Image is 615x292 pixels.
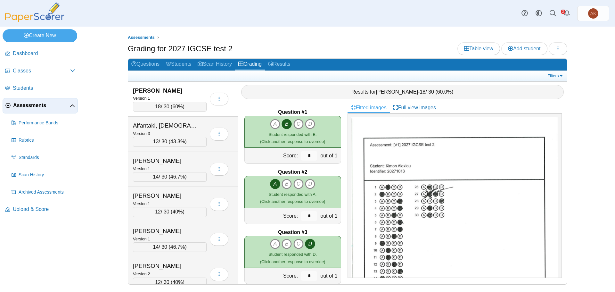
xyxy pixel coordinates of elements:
a: Add student [501,42,547,55]
small: Version 3 [133,131,150,136]
i: C [293,119,304,129]
small: Version 2 [133,271,150,276]
a: Classes [3,63,78,79]
small: Version 1 [133,166,150,171]
a: Anna Kostouki [577,6,609,21]
a: PaperScorer [3,18,67,23]
div: Alfantaki, [DEMOGRAPHIC_DATA] [133,121,197,130]
span: 12 [155,209,161,214]
span: 46.7% [170,244,185,250]
span: Student responded with B. [269,132,317,137]
small: (Click another response to override) [260,252,325,264]
div: / 30 ( ) [133,102,207,112]
div: out of 1 [319,268,340,284]
i: C [293,239,304,249]
a: Assessments [126,34,156,42]
span: Anna Kostouki [590,11,596,16]
a: Students [3,81,78,96]
div: / 30 ( ) [133,207,207,217]
div: Score: [245,148,300,163]
small: Version 1 [133,96,150,101]
a: Students [163,59,194,71]
small: (Click another response to override) [260,192,325,204]
i: A [270,239,280,249]
div: / 30 ( ) [133,137,207,146]
div: Score: [245,268,300,284]
span: Upload & Score [13,206,75,213]
span: Table view [464,46,493,51]
i: D [305,179,315,189]
span: 13 [153,139,159,144]
span: Scan History [19,172,75,178]
span: 43.3% [170,139,185,144]
h1: Grading for 2027 IGCSE test 2 [128,43,233,54]
i: D [305,239,315,249]
div: / 30 ( ) [133,242,207,252]
span: 60% [172,104,183,109]
span: Standards [19,154,75,161]
a: Table view [457,42,500,55]
div: [PERSON_NAME] [133,192,197,200]
a: Archived Assessments [9,185,78,200]
span: Assessments [128,35,155,40]
span: 60.0% [437,89,452,95]
span: 14 [153,174,159,179]
a: Filters [546,73,565,79]
div: / 30 ( ) [133,278,207,287]
a: Full view images [390,102,439,113]
a: Dashboard [3,46,78,62]
span: 18 [155,104,161,109]
a: Assessments [3,98,78,113]
i: B [282,119,292,129]
i: B [282,239,292,249]
div: [PERSON_NAME] [133,262,197,270]
a: Standards [9,150,78,165]
span: Add student [508,46,540,51]
span: Rubrics [19,137,75,144]
span: Performance Bands [19,120,75,126]
div: out of 1 [319,148,340,163]
div: / 30 ( ) [133,172,207,182]
span: [PERSON_NAME] [376,89,418,95]
span: 40% [172,209,183,214]
span: Student responded with A. [269,192,316,197]
a: Grading [235,59,265,71]
span: Student responded with D. [268,252,317,257]
span: 46.7% [170,174,185,179]
b: Question #3 [278,229,307,236]
i: A [270,119,280,129]
a: Scan History [9,167,78,183]
i: B [282,179,292,189]
b: Question #1 [278,109,307,116]
span: Dashboard [13,50,75,57]
span: 40% [172,279,183,285]
i: A [270,179,280,189]
a: Rubrics [9,133,78,148]
a: Alerts [560,6,574,21]
small: (Click another response to override) [260,132,325,144]
a: Scan History [194,59,235,71]
div: Results for - / 30 ( ) [241,85,564,99]
span: Classes [13,67,70,74]
a: Create New [3,29,77,42]
span: Archived Assessments [19,189,75,196]
i: C [293,179,304,189]
a: Performance Bands [9,115,78,131]
span: 14 [153,244,159,250]
img: PaperScorer [3,3,67,22]
a: Questions [128,59,163,71]
small: Version 1 [133,201,150,206]
a: Results [265,59,293,71]
span: 18 [420,89,425,95]
div: [PERSON_NAME] [133,87,197,95]
a: Upload & Score [3,202,78,217]
i: D [305,119,315,129]
span: Students [13,85,75,92]
span: Assessments [13,102,70,109]
div: Score: [245,208,300,224]
a: Fitted images [348,102,390,113]
div: out of 1 [319,208,340,224]
small: Version 1 [133,237,150,241]
div: [PERSON_NAME] [133,227,197,235]
div: [PERSON_NAME] [133,157,197,165]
